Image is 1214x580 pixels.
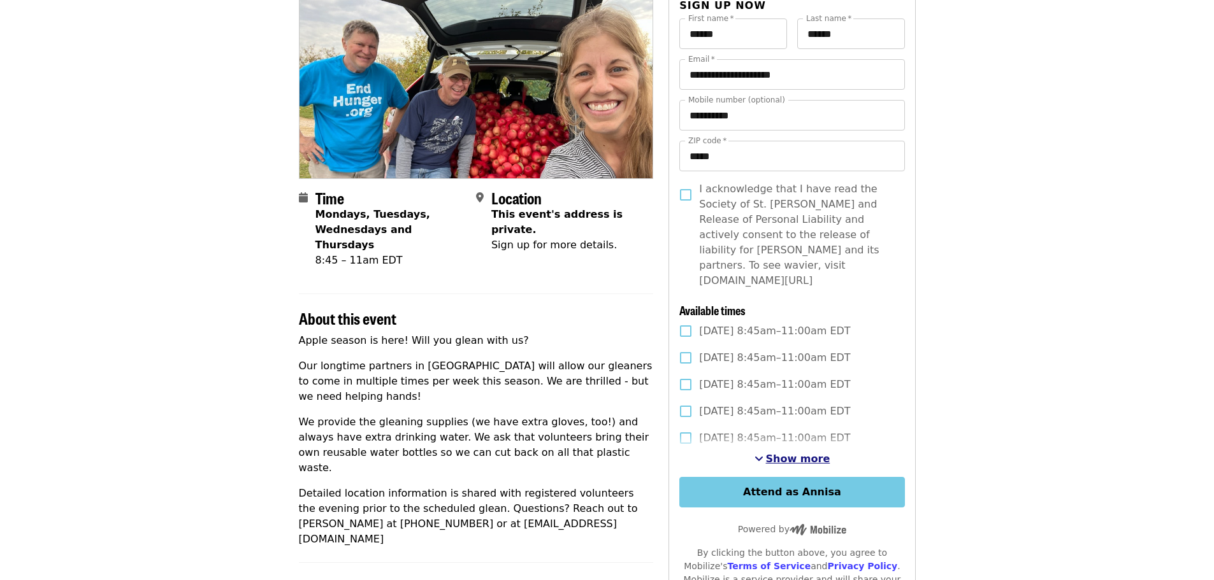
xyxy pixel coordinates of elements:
strong: Mondays, Tuesdays, Wednesdays and Thursdays [315,208,430,251]
input: Email [679,59,904,90]
span: Location [491,187,542,209]
span: Show more [766,453,830,465]
label: First name [688,15,734,22]
span: This event's address is private. [491,208,623,236]
p: Detailed location information is shared with registered volunteers the evening prior to the sched... [299,486,654,547]
span: I acknowledge that I have read the Society of St. [PERSON_NAME] and Release of Personal Liability... [699,181,894,288]
label: ZIP code [688,137,726,145]
span: Powered by [738,524,846,534]
span: [DATE] 8:45am–11:00am EDT [699,323,850,339]
span: Time [315,187,344,209]
input: ZIP code [679,141,904,171]
label: Last name [806,15,851,22]
button: Attend as Annisa [679,477,904,507]
p: Apple season is here! Will you glean with us? [299,333,654,348]
a: Terms of Service [727,561,811,571]
span: [DATE] 8:45am–11:00am EDT [699,350,850,365]
img: Powered by Mobilize [790,524,846,535]
span: [DATE] 8:45am–11:00am EDT [699,404,850,419]
input: First name [679,18,787,49]
span: About this event [299,307,396,329]
span: Available times [679,302,746,318]
label: Mobile number (optional) [688,96,785,104]
span: [DATE] 8:45am–11:00am EDT [699,377,850,392]
input: Last name [797,18,905,49]
span: [DATE] 8:45am–11:00am EDT [699,430,850,446]
input: Mobile number (optional) [679,100,904,131]
span: Sign up for more details. [491,239,617,251]
button: See more timeslots [755,451,830,467]
p: Our longtime partners in [GEOGRAPHIC_DATA] will allow our gleaners to come in multiple times per ... [299,358,654,404]
i: map-marker-alt icon [476,192,484,204]
p: We provide the gleaning supplies (we have extra gloves, too!) and always have extra drinking wate... [299,414,654,476]
a: Privacy Policy [827,561,897,571]
i: calendar icon [299,192,308,204]
label: Email [688,55,715,63]
div: 8:45 – 11am EDT [315,253,466,268]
